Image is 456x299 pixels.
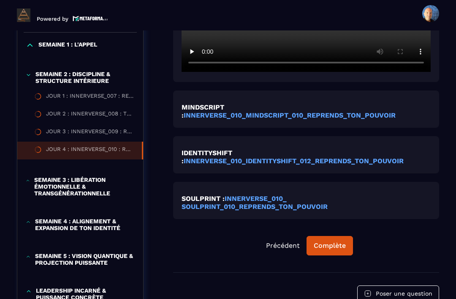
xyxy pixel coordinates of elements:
div: JOUR 2 : INNERVERSE_008 : TU VIENS D'ACTIVER TON NOUVEAU CYCLE [46,110,135,120]
a: INNERVERSE_010_IDENTITYSHIFT_012_REPRENDS_TON_POUVOIR [184,157,404,165]
strong: SOULPRINT : [182,195,225,203]
p: SEMAINE 4 : ALIGNEMENT & EXPANSION DE TON IDENTITÉ [35,218,135,231]
p: SEMAINE 1 : L'APPEL [38,41,97,49]
a: INNERVERSE_010_ SOULPRINT_010_REPRENDS_TON_POUVOIR [182,195,328,211]
button: Précédent [259,236,307,255]
div: Complète [314,241,346,250]
button: Complète [307,236,353,255]
img: logo-branding [17,8,30,22]
img: logo [73,15,108,22]
p: SEMAINE 3 : LIBÉRATION ÉMOTIONNELLE & TRANSGÉNÉRATIONNELLE [34,176,135,197]
p: SEMAINE 2 : DISCIPLINE & STRUCTURE INTÉRIEURE [35,71,135,84]
div: JOUR 4 : INNERVERSE_010 : REPRENDS TON POUVOIR [46,146,133,155]
strong: IDENTITYSHIFT : [182,149,232,165]
strong: MINDSCRIPT : [182,103,224,119]
div: JOUR 1 : INNERVERSE_007 : RENCONTRE AVEC TON ENFANT INTÉRIEUR [46,93,135,102]
div: JOUR 3 : INNERVERSE_009 : RENFORCE TON MINDSET [46,128,135,137]
p: SEMAINE 5 : VISION QUANTIQUE & PROJECTION PUISSANTE [35,252,135,266]
a: INNERVERSE_010_MINDSCRIPT_010_REPRENDS_TON_POUVOIR [184,111,396,119]
p: Powered by [37,16,68,22]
